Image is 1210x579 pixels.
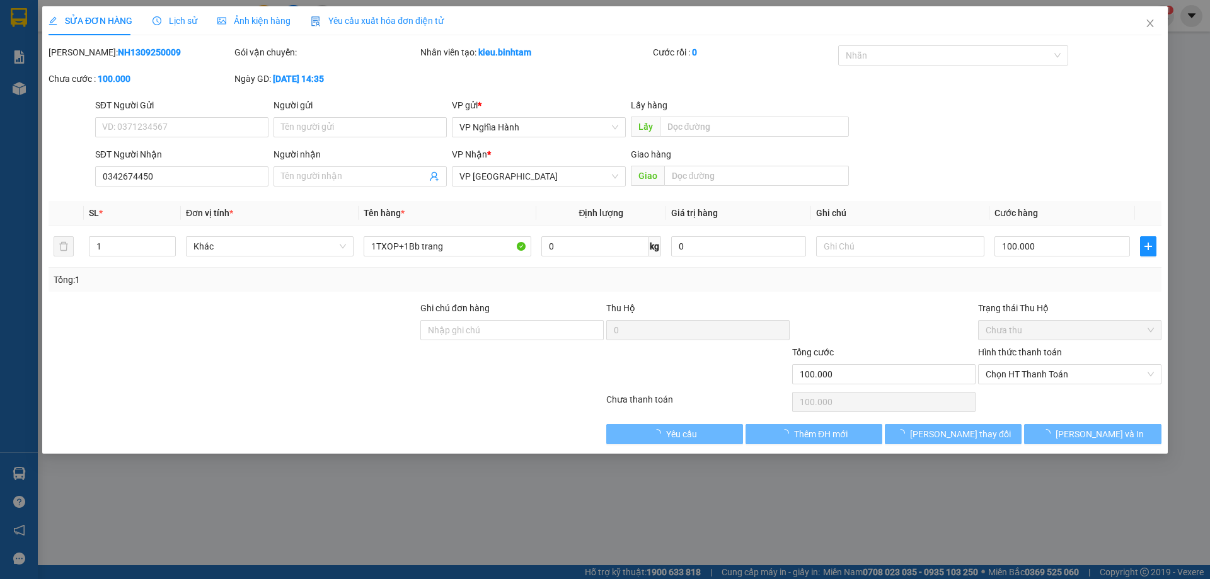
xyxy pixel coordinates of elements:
b: [DATE] 14:35 [273,74,324,84]
span: edit [49,16,57,25]
div: SĐT Người Gửi [95,98,268,112]
button: [PERSON_NAME] và In [1025,424,1161,444]
span: loading [780,429,794,438]
span: Tên hàng [364,208,405,218]
div: Trạng thái Thu Hộ [978,301,1161,315]
button: Yêu cầu [606,424,743,444]
button: plus [1140,236,1156,256]
span: picture [217,16,226,25]
span: Ảnh kiện hàng [217,16,291,26]
div: Ngày GD: [234,72,418,86]
span: Đơn vị tính [186,208,233,218]
span: [PERSON_NAME] và In [1056,427,1144,441]
input: VD: Bàn, Ghế [364,236,531,256]
span: SỬA ĐƠN HÀNG [49,16,132,26]
div: Nhân viên tạo: [420,45,650,59]
span: SL [89,208,99,218]
span: Thu Hộ [606,303,635,313]
button: Thêm ĐH mới [746,424,882,444]
span: Giao hàng [631,149,671,159]
span: VP Tân Bình [460,167,618,186]
div: Cước rồi : [653,45,836,59]
span: Giao [631,166,664,186]
span: Tổng cước [792,347,834,357]
span: Định lượng [579,208,624,218]
input: Ghi chú đơn hàng [420,320,604,340]
div: VP gửi [452,98,626,112]
span: close [1145,18,1155,28]
span: user-add [430,171,440,181]
span: VP Nhận [452,149,488,159]
img: icon [311,16,321,26]
th: Ghi chú [812,201,989,226]
label: Ghi chú đơn hàng [420,303,490,313]
b: NH1309250009 [118,47,181,57]
button: Close [1132,6,1168,42]
b: 100.000 [98,74,130,84]
span: VP Nghĩa Hành [460,118,618,137]
span: Giá trị hàng [671,208,718,218]
span: loading [896,429,910,438]
span: Khác [193,237,346,256]
span: plus [1141,241,1156,251]
label: Hình thức thanh toán [978,347,1062,357]
span: kg [648,236,661,256]
span: Thêm ĐH mới [794,427,848,441]
button: [PERSON_NAME] thay đổi [885,424,1022,444]
div: Chưa thanh toán [605,393,791,415]
b: 0 [692,47,697,57]
span: Lấy [631,117,660,137]
b: kieu.binhtam [478,47,531,57]
div: Người gửi [274,98,447,112]
div: Gói vận chuyển: [234,45,418,59]
div: Người nhận [274,147,447,161]
span: clock-circle [153,16,161,25]
input: Dọc đường [660,117,849,137]
input: Ghi Chú [817,236,984,256]
span: Lịch sử [153,16,197,26]
div: [PERSON_NAME]: [49,45,232,59]
span: Yêu cầu xuất hóa đơn điện tử [311,16,444,26]
span: Chọn HT Thanh Toán [986,365,1154,384]
div: SĐT Người Nhận [95,147,268,161]
input: Dọc đường [664,166,849,186]
div: Tổng: 1 [54,273,467,287]
button: delete [54,236,74,256]
span: Yêu cầu [666,427,697,441]
span: [PERSON_NAME] thay đổi [910,427,1011,441]
span: Lấy hàng [631,100,667,110]
span: Cước hàng [994,208,1038,218]
span: loading [1042,429,1056,438]
div: Chưa cước : [49,72,232,86]
span: loading [652,429,666,438]
span: Chưa thu [986,321,1154,340]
